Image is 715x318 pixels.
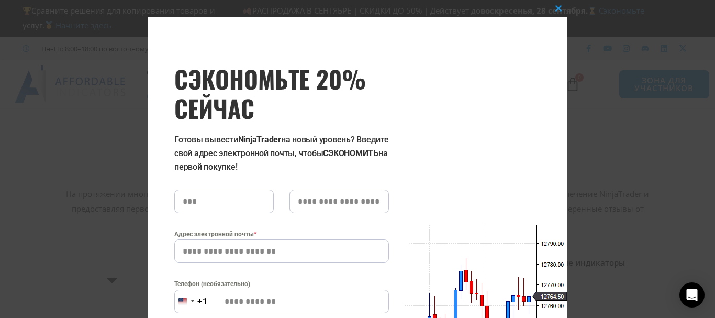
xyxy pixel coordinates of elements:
[174,61,366,126] font: СЭКОНОМЬТЕ 20% СЕЙЧАС
[679,282,705,308] div: Открытый Интерком Мессенджер
[197,297,208,306] font: +1
[174,280,250,288] font: Телефон (необязательно)
[174,290,208,313] button: Выбранная страна
[174,135,238,145] font: Готовы вывести
[238,135,281,145] font: NinjaTrader
[323,148,378,158] font: СЭКОНОМИТЬ
[174,135,389,158] font: на новый уровень? Введите свой адрес электронной почты, чтобы
[174,231,254,238] font: Адрес электронной почты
